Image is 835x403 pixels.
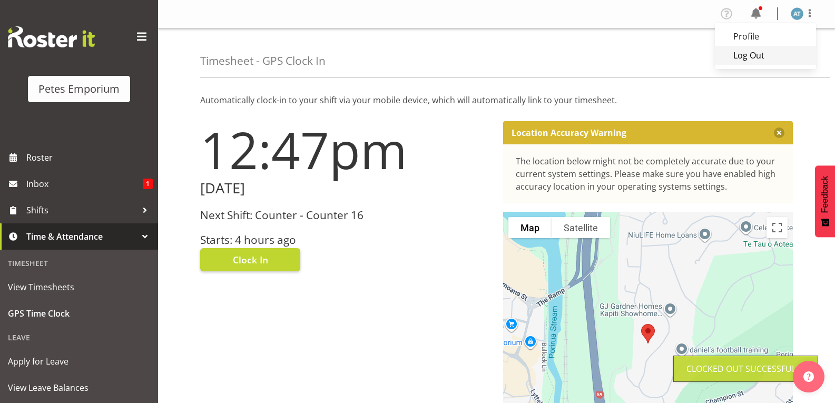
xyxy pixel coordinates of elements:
span: Shifts [26,202,137,218]
button: Show street map [508,217,552,238]
p: Automatically clock-in to your shift via your mobile device, which will automatically link to you... [200,94,793,106]
img: alex-micheal-taniwha5364.jpg [791,7,803,20]
h4: Timesheet - GPS Clock In [200,55,326,67]
span: Apply for Leave [8,353,150,369]
a: GPS Time Clock [3,300,155,327]
span: View Leave Balances [8,380,150,396]
button: Show satellite imagery [552,217,610,238]
span: Clock In [233,253,268,267]
a: Apply for Leave [3,348,155,375]
span: Inbox [26,176,143,192]
button: Close message [774,127,784,138]
a: View Leave Balances [3,375,155,401]
img: help-xxl-2.png [803,371,814,382]
span: GPS Time Clock [8,306,150,321]
a: View Timesheets [3,274,155,300]
span: Feedback [820,176,830,213]
div: Timesheet [3,252,155,274]
div: Petes Emporium [38,81,120,97]
button: Clock In [200,248,300,271]
img: Rosterit website logo [8,26,95,47]
h3: Next Shift: Counter - Counter 16 [200,209,490,221]
span: 1 [143,179,153,189]
h2: [DATE] [200,180,490,196]
div: Clocked out Successfully [686,362,805,375]
button: Feedback - Show survey [815,165,835,237]
div: The location below might not be completely accurate due to your current system settings. Please m... [516,155,781,193]
p: Location Accuracy Warning [512,127,626,138]
span: Roster [26,150,153,165]
span: View Timesheets [8,279,150,295]
span: Time & Attendance [26,229,137,244]
h3: Starts: 4 hours ago [200,234,490,246]
a: Profile [715,27,816,46]
div: Leave [3,327,155,348]
a: Log Out [715,46,816,65]
button: Toggle fullscreen view [767,217,788,238]
h1: 12:47pm [200,121,490,178]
